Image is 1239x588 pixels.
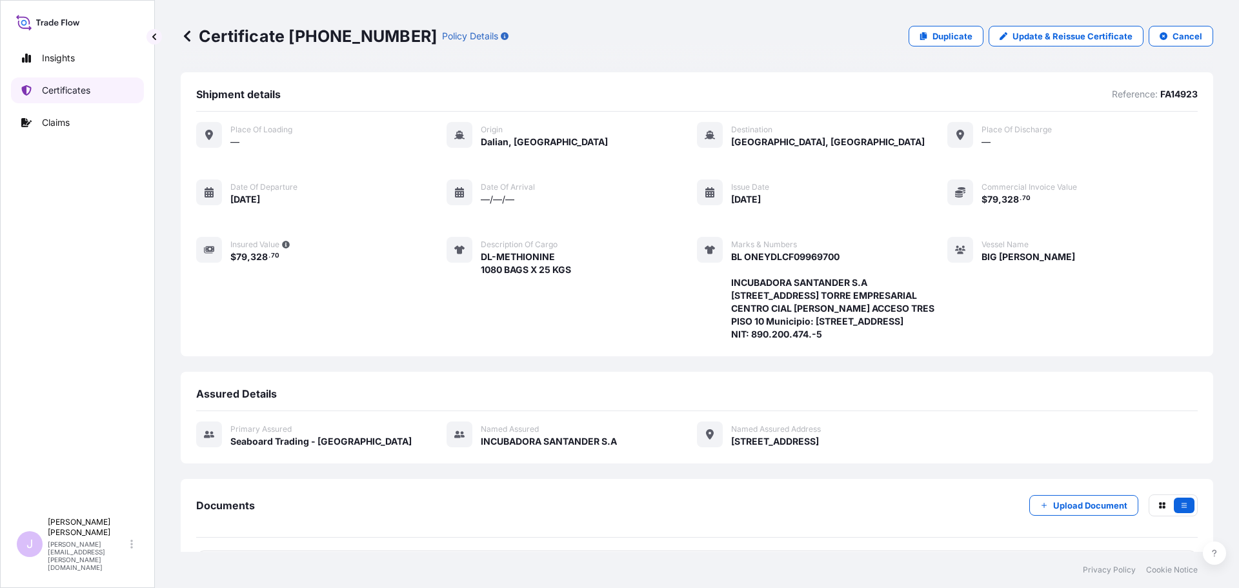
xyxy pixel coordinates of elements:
[250,252,268,261] span: 328
[982,136,991,148] span: —
[731,239,797,250] span: Marks & Numbers
[1002,195,1019,204] span: 328
[932,30,972,43] p: Duplicate
[42,116,70,129] p: Claims
[442,30,498,43] p: Policy Details
[1029,495,1138,516] button: Upload Document
[230,435,412,448] span: Seaboard Trading - [GEOGRAPHIC_DATA]
[731,182,769,192] span: Issue Date
[230,182,297,192] span: Date of departure
[42,52,75,65] p: Insights
[1160,88,1198,101] p: FA14923
[1012,30,1133,43] p: Update & Reissue Certificate
[989,26,1143,46] a: Update & Reissue Certificate
[11,77,144,103] a: Certificates
[731,125,772,135] span: Destination
[481,182,535,192] span: Date of arrival
[982,195,987,204] span: $
[230,125,292,135] span: Place of Loading
[1022,196,1031,201] span: 70
[481,435,617,448] span: INCUBADORA SANTANDER S.A
[230,136,239,148] span: —
[1112,88,1158,101] p: Reference:
[731,435,819,448] span: [STREET_ADDRESS]
[230,239,279,250] span: Insured Value
[48,540,128,571] p: [PERSON_NAME][EMAIL_ADDRESS][PERSON_NAME][DOMAIN_NAME]
[731,424,821,434] span: Named Assured Address
[731,250,947,341] span: BL ONEYDLCF09969700 INCUBADORA SANTANDER S.A [STREET_ADDRESS] TORRE EMPRESARIAL CENTRO CIAL [PERS...
[1083,565,1136,575] a: Privacy Policy
[909,26,983,46] a: Duplicate
[481,193,514,206] span: —/—/—
[481,250,571,276] span: DL-METHIONINE 1080 BAGS X 25 KGS
[196,499,255,512] span: Documents
[481,125,503,135] span: Origin
[982,250,1075,263] span: BIG [PERSON_NAME]
[236,252,247,261] span: 79
[271,254,279,258] span: 70
[1053,499,1127,512] p: Upload Document
[982,125,1052,135] span: Place of discharge
[247,252,250,261] span: ,
[48,517,128,538] p: [PERSON_NAME] [PERSON_NAME]
[42,84,90,97] p: Certificates
[987,195,998,204] span: 79
[1146,565,1198,575] a: Cookie Notice
[1173,30,1202,43] p: Cancel
[1149,26,1213,46] button: Cancel
[982,182,1077,192] span: Commercial Invoice Value
[11,45,144,71] a: Insights
[268,254,270,258] span: .
[230,193,260,206] span: [DATE]
[982,239,1029,250] span: Vessel Name
[481,239,558,250] span: Description of cargo
[1020,196,1022,201] span: .
[731,193,761,206] span: [DATE]
[196,88,281,101] span: Shipment details
[230,252,236,261] span: $
[731,136,925,148] span: [GEOGRAPHIC_DATA], [GEOGRAPHIC_DATA]
[196,387,277,400] span: Assured Details
[481,424,539,434] span: Named Assured
[481,136,608,148] span: Dalian, [GEOGRAPHIC_DATA]
[230,424,292,434] span: Primary assured
[998,195,1002,204] span: ,
[26,538,33,551] span: J
[181,26,437,46] p: Certificate [PHONE_NUMBER]
[11,110,144,136] a: Claims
